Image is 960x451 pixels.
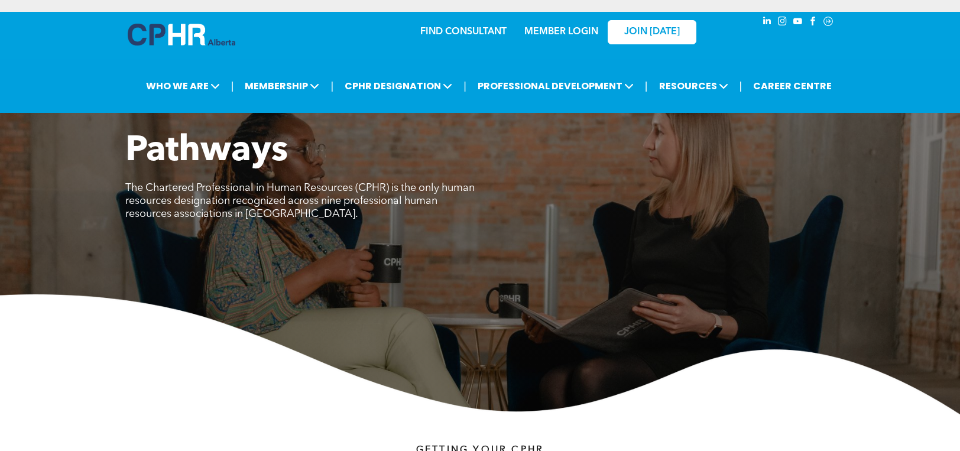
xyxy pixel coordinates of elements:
[231,74,234,98] li: |
[241,75,323,97] span: MEMBERSHIP
[656,75,732,97] span: RESOURCES
[125,183,475,219] span: The Chartered Professional in Human Resources (CPHR) is the only human resources designation reco...
[420,27,507,37] a: FIND CONSULTANT
[740,74,742,98] li: |
[750,75,835,97] a: CAREER CENTRE
[524,27,598,37] a: MEMBER LOGIN
[608,20,696,44] a: JOIN [DATE]
[463,74,466,98] li: |
[760,15,773,31] a: linkedin
[822,15,835,31] a: Social network
[474,75,637,97] span: PROFESSIONAL DEVELOPMENT
[776,15,789,31] a: instagram
[341,75,456,97] span: CPHR DESIGNATION
[645,74,648,98] li: |
[624,27,680,38] span: JOIN [DATE]
[128,24,235,46] img: A blue and white logo for cp alberta
[806,15,819,31] a: facebook
[791,15,804,31] a: youtube
[125,134,288,169] span: Pathways
[330,74,333,98] li: |
[142,75,223,97] span: WHO WE ARE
